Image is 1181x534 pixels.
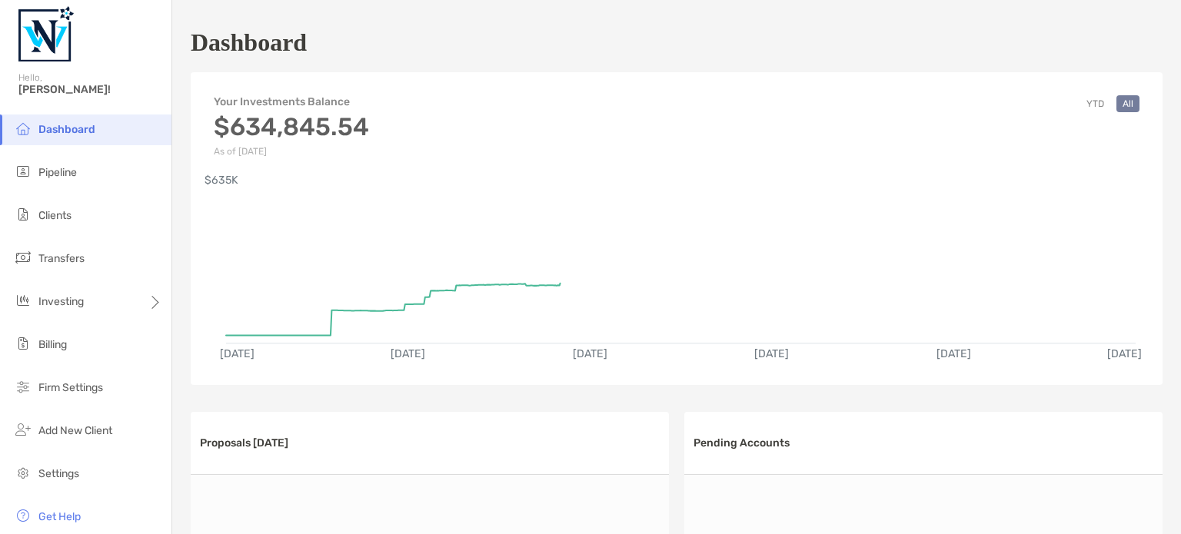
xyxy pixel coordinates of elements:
span: Get Help [38,510,81,523]
span: Firm Settings [38,381,103,394]
h4: Your Investments Balance [214,95,369,108]
img: clients icon [14,205,32,224]
text: [DATE] [220,347,254,360]
img: firm-settings icon [14,377,32,396]
img: transfers icon [14,248,32,267]
span: Pipeline [38,166,77,179]
h3: $634,845.54 [214,112,369,141]
p: As of [DATE] [214,146,369,157]
span: Settings [38,467,79,480]
button: All [1116,95,1139,112]
text: [DATE] [391,347,425,360]
h3: Pending Accounts [694,436,790,449]
text: [DATE] [936,347,971,360]
img: billing icon [14,334,32,353]
span: Investing [38,295,84,308]
text: $635K [205,174,238,187]
img: pipeline icon [14,162,32,181]
text: [DATE] [573,347,607,360]
text: [DATE] [1107,347,1142,360]
img: investing icon [14,291,32,310]
button: YTD [1080,95,1110,112]
span: Add New Client [38,424,112,437]
span: Billing [38,338,67,351]
h1: Dashboard [191,28,307,57]
text: [DATE] [754,347,789,360]
img: get-help icon [14,506,32,525]
img: Zoe Logo [18,6,74,61]
span: [PERSON_NAME]! [18,83,162,96]
img: settings icon [14,463,32,482]
span: Clients [38,209,72,222]
h3: Proposals [DATE] [200,436,288,449]
img: dashboard icon [14,119,32,138]
span: Dashboard [38,123,95,136]
span: Transfers [38,252,85,265]
img: add_new_client icon [14,420,32,439]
